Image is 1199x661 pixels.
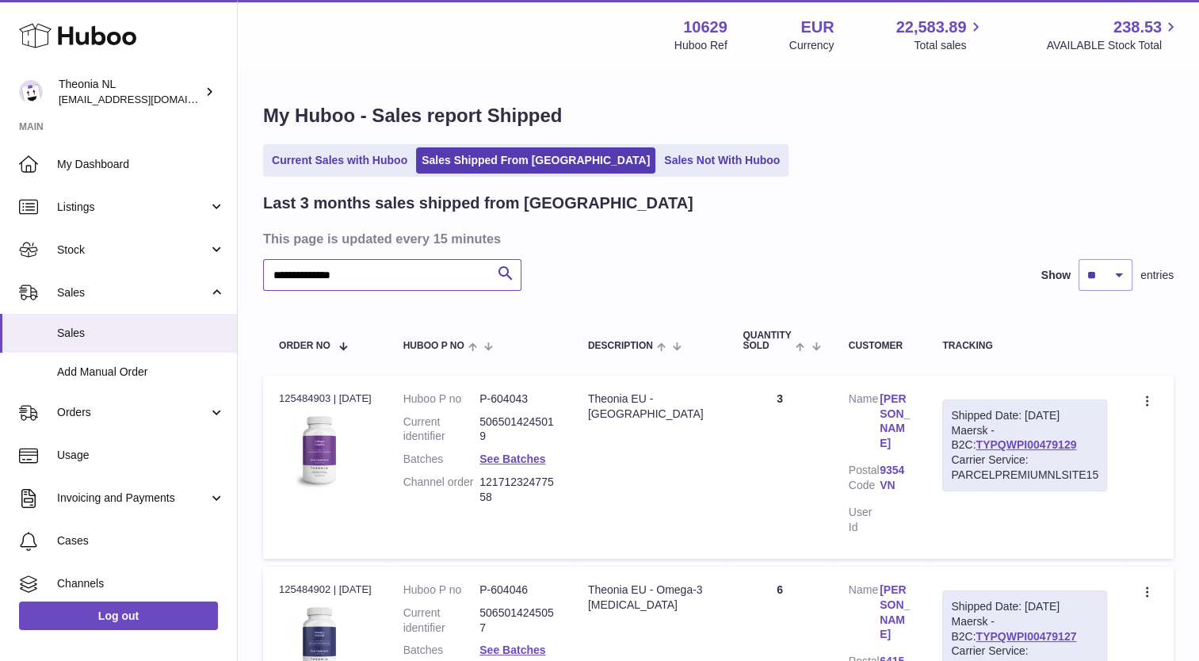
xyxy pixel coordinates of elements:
strong: 10629 [683,17,727,38]
div: Theonia EU - Omega-3 [MEDICAL_DATA] [588,583,712,613]
a: Sales Not With Huboo [659,147,785,174]
dt: Postal Code [849,463,880,497]
a: Log out [19,602,218,630]
a: See Batches [479,453,545,465]
div: Currency [789,38,834,53]
div: Theonia EU - [GEOGRAPHIC_DATA] [588,392,712,422]
a: TYPQWPI00479129 [976,438,1076,451]
span: Orders [57,405,208,420]
a: Current Sales with Huboo [266,147,413,174]
dd: 12171232477558 [479,475,556,505]
span: entries [1140,268,1174,283]
a: Sales Shipped From [GEOGRAPHIC_DATA] [416,147,655,174]
img: 106291725893172.jpg [279,411,358,490]
span: Description [588,341,653,351]
span: My Dashboard [57,157,225,172]
dt: Batches [403,452,480,467]
span: Stock [57,243,208,258]
div: 125484903 | [DATE] [279,392,372,406]
span: Usage [57,448,225,463]
dd: P-604043 [479,392,556,407]
h1: My Huboo - Sales report Shipped [263,103,1174,128]
td: 3 [727,376,832,559]
dt: Huboo P no [403,392,480,407]
dd: 5065014245057 [479,606,556,636]
dt: User Id [849,505,880,535]
dt: Name [849,392,880,456]
strong: EUR [800,17,834,38]
span: Invoicing and Payments [57,491,208,506]
div: Shipped Date: [DATE] [951,599,1098,614]
span: Order No [279,341,330,351]
a: 238.53 AVAILABLE Stock Total [1046,17,1180,53]
a: 22,583.89 Total sales [895,17,984,53]
dd: P-604046 [479,583,556,598]
span: AVAILABLE Stock Total [1046,38,1180,53]
a: 9354 VN [880,463,911,493]
span: Sales [57,326,225,341]
div: Customer [849,341,911,351]
span: Add Manual Order [57,365,225,380]
span: Quantity Sold [743,330,792,351]
img: info@wholesomegoods.eu [19,80,43,104]
span: Channels [57,576,225,591]
dt: Current identifier [403,606,480,636]
div: Tracking [942,341,1107,351]
dt: Huboo P no [403,583,480,598]
div: Huboo Ref [674,38,727,53]
div: Theonia NL [59,77,201,107]
dt: Channel order [403,475,480,505]
a: See Batches [479,644,545,656]
dt: Name [849,583,880,647]
div: 125484902 | [DATE] [279,583,372,597]
span: Total sales [914,38,984,53]
a: [PERSON_NAME] [880,583,911,643]
div: Shipped Date: [DATE] [951,408,1098,423]
label: Show [1041,268,1071,283]
div: Carrier Service: PARCELPREMIUMNLSITE15 [951,453,1098,483]
div: Maersk - B2C: [942,399,1107,491]
span: 238.53 [1113,17,1162,38]
span: Listings [57,200,208,215]
span: 22,583.89 [895,17,966,38]
a: TYPQWPI00479127 [976,630,1076,643]
a: [PERSON_NAME] [880,392,911,452]
span: Sales [57,285,208,300]
dd: 5065014245019 [479,415,556,445]
span: Cases [57,533,225,548]
span: [EMAIL_ADDRESS][DOMAIN_NAME] [59,93,233,105]
span: Huboo P no [403,341,464,351]
h2: Last 3 months sales shipped from [GEOGRAPHIC_DATA] [263,193,693,214]
dt: Current identifier [403,415,480,445]
dt: Batches [403,643,480,658]
h3: This page is updated every 15 minutes [263,230,1170,247]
